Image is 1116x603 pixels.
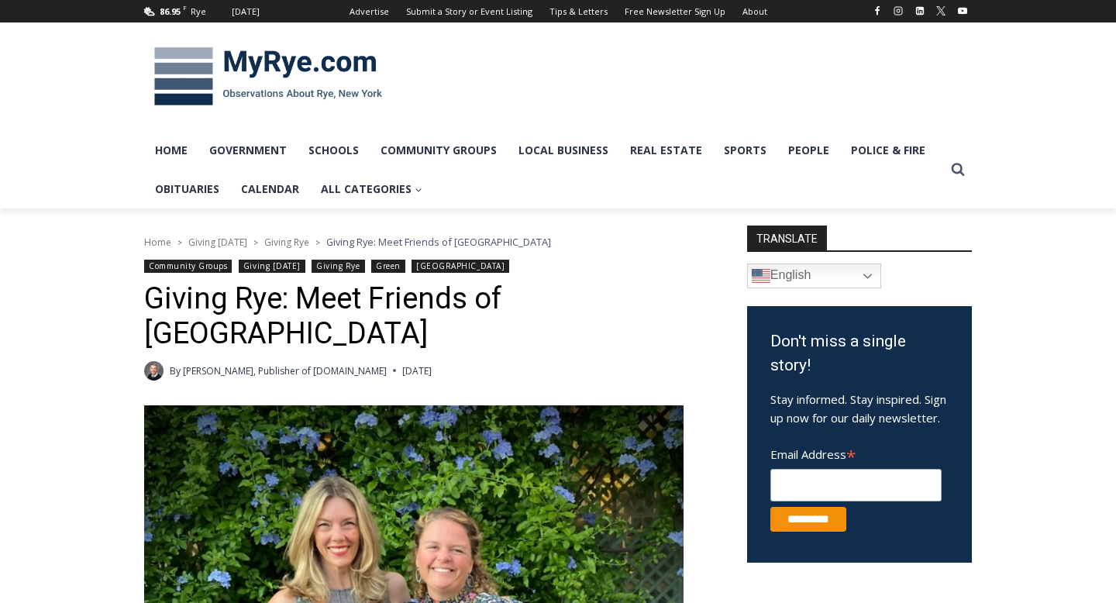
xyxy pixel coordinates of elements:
span: By [170,364,181,378]
a: Author image [144,361,164,381]
img: en [752,267,770,285]
span: Giving Rye: Meet Friends of [GEOGRAPHIC_DATA] [326,235,551,249]
a: Home [144,236,171,249]
a: Green [371,260,405,273]
strong: TRANSLATE [747,226,827,250]
a: Calendar [230,170,310,208]
a: [PERSON_NAME], Publisher of [DOMAIN_NAME] [183,364,387,377]
a: Police & Fire [840,131,936,170]
a: All Categories [310,170,433,208]
a: Community Groups [144,260,232,273]
label: Email Address [770,439,942,467]
div: Rye [191,5,206,19]
a: Instagram [889,2,908,20]
span: 86.95 [160,5,181,17]
span: > [315,237,320,248]
a: English [747,264,881,288]
img: MyRye.com [144,36,392,117]
a: X [932,2,950,20]
span: All Categories [321,181,422,198]
a: Schools [298,131,370,170]
a: Community Groups [370,131,508,170]
a: Facebook [868,2,887,20]
a: Giving Rye [264,236,309,249]
button: View Search Form [944,156,972,184]
h1: Giving Rye: Meet Friends of [GEOGRAPHIC_DATA] [144,281,706,352]
a: Obituaries [144,170,230,208]
span: F [183,3,187,12]
a: People [777,131,840,170]
a: Giving [DATE] [188,236,247,249]
a: Giving [DATE] [239,260,305,273]
h3: Don't miss a single story! [770,329,949,378]
a: [GEOGRAPHIC_DATA] [412,260,509,273]
a: Local Business [508,131,619,170]
a: Giving Rye [312,260,364,273]
a: YouTube [953,2,972,20]
a: Sports [713,131,777,170]
a: Linkedin [911,2,929,20]
div: [DATE] [232,5,260,19]
a: Government [198,131,298,170]
p: Stay informed. Stay inspired. Sign up now for our daily newsletter. [770,390,949,427]
nav: Breadcrumbs [144,234,706,250]
time: [DATE] [402,364,432,378]
a: Real Estate [619,131,713,170]
span: > [253,237,258,248]
nav: Primary Navigation [144,131,944,209]
span: > [177,237,182,248]
a: Home [144,131,198,170]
